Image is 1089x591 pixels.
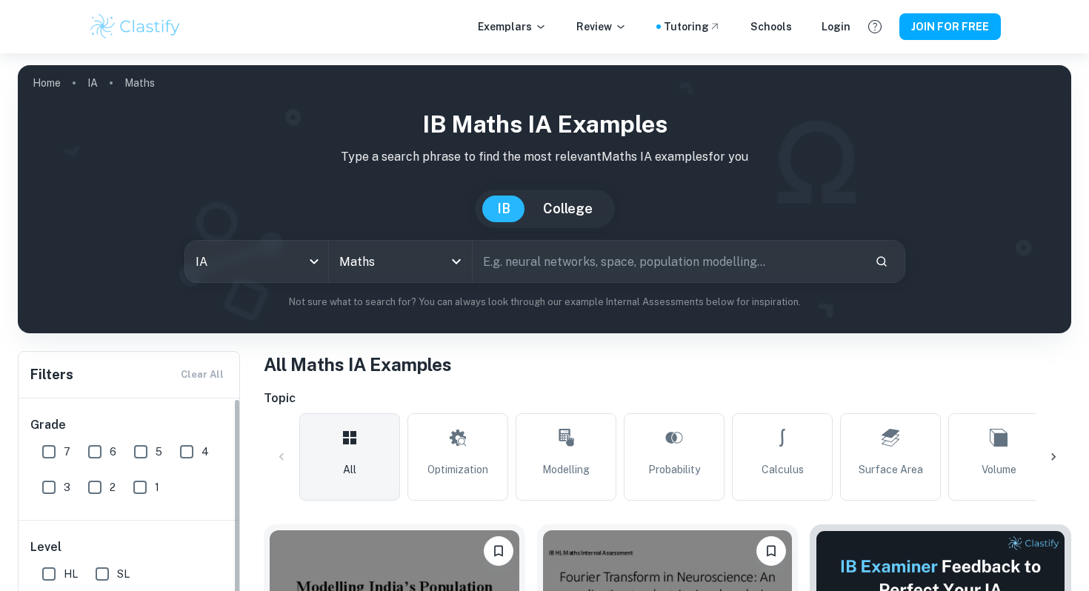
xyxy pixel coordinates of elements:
div: IA [185,241,328,282]
button: JOIN FOR FREE [899,13,1001,40]
span: 1 [155,479,159,495]
h1: All Maths IA Examples [264,351,1071,378]
h6: Grade [30,416,229,434]
span: Modelling [542,461,590,478]
button: Please log in to bookmark exemplars [484,536,513,566]
span: 2 [110,479,116,495]
p: Not sure what to search for? You can always look through our example Internal Assessments below f... [30,295,1059,310]
a: Home [33,73,61,93]
span: Calculus [762,461,804,478]
p: Exemplars [478,19,547,35]
span: Probability [648,461,700,478]
a: Schools [750,19,792,35]
a: Tutoring [664,19,721,35]
span: 3 [64,479,70,495]
button: Open [446,251,467,272]
span: 4 [202,444,209,460]
button: Help and Feedback [862,14,887,39]
p: Maths [124,75,155,91]
h1: IB Maths IA examples [30,107,1059,142]
h6: Filters [30,364,73,385]
img: Clastify logo [88,12,182,41]
span: HL [64,566,78,582]
span: 7 [64,444,70,460]
span: 6 [110,444,116,460]
a: Login [822,19,850,35]
h6: Topic [264,390,1071,407]
button: Search [869,249,894,274]
img: profile cover [18,65,1071,333]
p: Type a search phrase to find the most relevant Maths IA examples for you [30,148,1059,166]
h6: Level [30,538,229,556]
p: Review [576,19,627,35]
input: E.g. neural networks, space, population modelling... [473,241,863,282]
span: SL [117,566,130,582]
span: Volume [982,461,1016,478]
span: All [343,461,356,478]
span: 5 [156,444,162,460]
span: Surface Area [859,461,923,478]
a: IA [87,73,98,93]
button: Please log in to bookmark exemplars [756,536,786,566]
button: IB [482,196,525,222]
span: Optimization [427,461,488,478]
button: College [528,196,607,222]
